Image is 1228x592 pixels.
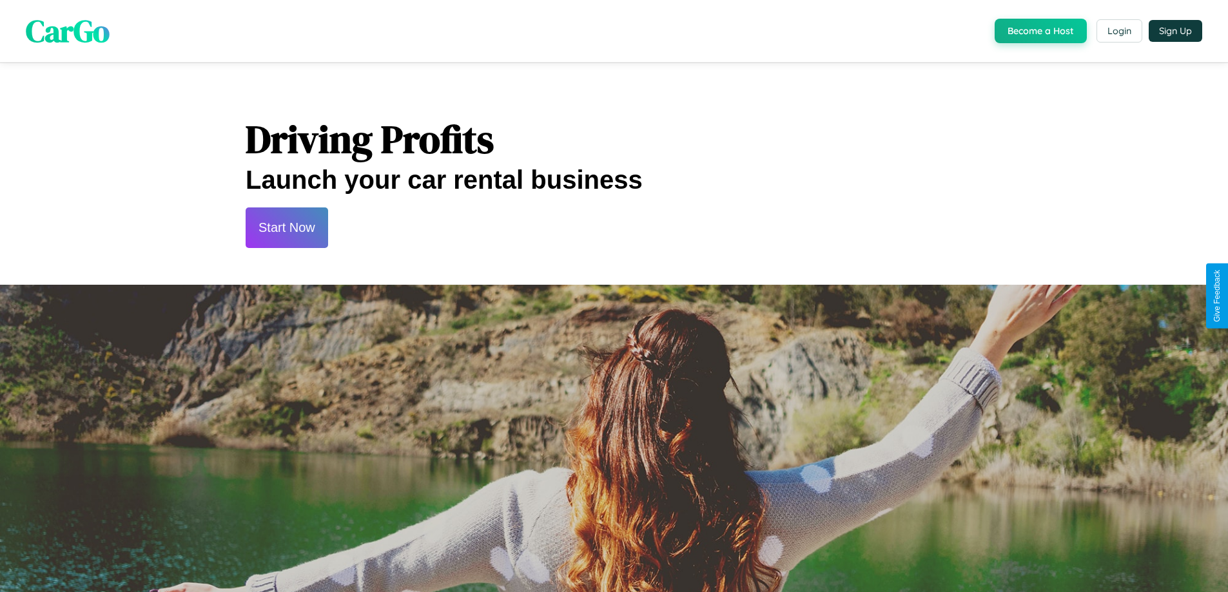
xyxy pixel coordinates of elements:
button: Start Now [246,207,328,248]
h1: Driving Profits [246,113,982,166]
button: Login [1096,19,1142,43]
div: Give Feedback [1213,270,1222,322]
button: Become a Host [995,19,1087,43]
span: CarGo [26,10,110,52]
button: Sign Up [1149,20,1202,42]
h2: Launch your car rental business [246,166,982,195]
